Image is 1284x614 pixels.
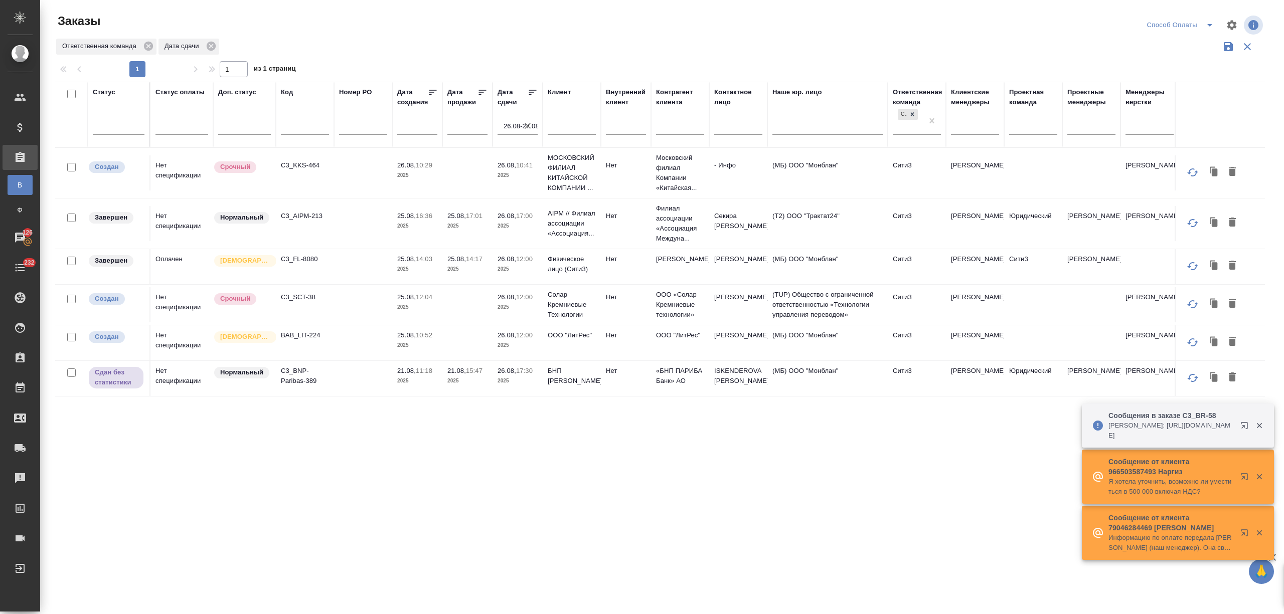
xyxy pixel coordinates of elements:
div: Контрагент клиента [656,87,704,107]
td: [PERSON_NAME] [946,155,1004,190]
td: Нет спецификации [150,287,213,322]
p: 17:01 [466,212,483,220]
div: Дата продажи [447,87,477,107]
td: [PERSON_NAME] [1062,206,1120,241]
p: 21.08, [447,367,466,374]
p: ООО "ЛитРес" [548,330,596,340]
p: «БНП ПАРИБА Банк» АО [656,366,704,386]
td: Нет спецификации [150,206,213,241]
p: 26.08, [498,331,516,339]
td: (МБ) ООО "Монблан" [767,155,888,190]
div: Выставляется автоматически для первых 3 заказов нового контактного лица. Особое внимание [213,330,271,344]
p: [PERSON_NAME] [1126,330,1174,340]
td: Сити3 [888,249,946,284]
p: [DEMOGRAPHIC_DATA] [220,256,270,266]
p: 2025 [447,376,488,386]
div: Статус по умолчанию для стандартных заказов [213,211,271,225]
p: 10:29 [416,161,432,169]
p: 2025 [397,340,437,350]
p: 25.08, [447,212,466,220]
p: BAB_LIT-224 [281,330,329,340]
div: Контактное лицо [714,87,762,107]
button: Клонировать [1205,257,1224,276]
p: 25.08, [397,331,416,339]
td: Нет спецификации [150,155,213,190]
p: C3_SCT-38 [281,292,329,302]
div: Ответственная команда [893,87,942,107]
div: Проектная команда [1009,87,1057,107]
div: Менеджеры верстки [1126,87,1174,107]
div: Наше юр. лицо [772,87,822,97]
a: 126 [3,225,38,250]
span: Посмотреть информацию [1244,16,1265,35]
p: 25.08, [397,212,416,220]
p: Сдан без статистики [95,367,137,387]
td: Сити3 [888,361,946,396]
p: 2025 [498,170,538,180]
p: C3_KKS-464 [281,160,329,170]
p: 10:41 [516,161,533,169]
button: Удалить [1224,214,1241,233]
td: Юридический [1004,361,1062,396]
p: Сообщение от клиента 79046284469 [PERSON_NAME] [1108,513,1234,533]
p: Нормальный [220,213,263,223]
button: Клонировать [1205,295,1224,314]
span: Заказы [55,13,100,29]
p: 26.08, [498,161,516,169]
p: [PERSON_NAME] [1126,160,1174,170]
div: Выставляется автоматически, если на указанный объем услуг необходимо больше времени в стандартном... [213,292,271,306]
td: (МБ) ООО "Монблан" [767,325,888,360]
p: Создан [95,332,119,342]
p: Сообщения в заказе C3_BR-58 [1108,411,1234,421]
button: Обновить [1181,254,1205,278]
p: 2025 [498,302,538,312]
div: Сити3 [898,109,907,120]
p: [PERSON_NAME] [1126,366,1174,376]
p: 21.08, [397,367,416,374]
div: Выставляется автоматически при создании заказа [88,330,144,344]
button: Клонировать [1205,333,1224,352]
button: Сохранить фильтры [1219,37,1238,56]
p: 2025 [397,170,437,180]
p: [PERSON_NAME] [1126,211,1174,221]
button: Обновить [1181,160,1205,184]
div: Внутренний клиент [606,87,646,107]
div: Проектные менеджеры [1067,87,1115,107]
div: Дата сдачи [158,39,219,55]
span: 232 [18,258,41,268]
p: [PERSON_NAME] [1126,292,1174,302]
div: Код [281,87,293,97]
p: 11:18 [416,367,432,374]
td: [PERSON_NAME] [946,249,1004,284]
td: - Инфо [709,155,767,190]
div: Статус [93,87,115,97]
p: 2025 [498,264,538,274]
p: Я хотела уточнить, возможно ли уместиться в 500 000 включая НДС? [1108,477,1234,497]
button: Закрыть [1249,528,1269,537]
p: C3_AIPM-213 [281,211,329,221]
p: 2025 [498,221,538,231]
button: Клонировать [1205,368,1224,387]
div: Выставляется автоматически при создании заказа [88,160,144,174]
button: Обновить [1181,211,1205,235]
td: Сити3 [888,206,946,241]
p: 17:30 [516,367,533,374]
a: В [8,175,33,195]
button: Обновить [1181,366,1205,390]
p: Нет [606,254,646,264]
td: Сити3 [1004,249,1062,284]
td: [PERSON_NAME] [1062,361,1120,396]
td: [PERSON_NAME] [709,287,767,322]
span: Настроить таблицу [1220,13,1244,37]
div: Клиентские менеджеры [951,87,999,107]
span: 126 [17,228,39,238]
div: Сити3 [897,108,919,121]
p: Солар Кремниевые Технологии [548,290,596,320]
p: 12:00 [516,255,533,263]
td: (TUP) Общество с ограниченной ответственностью «Технологии управления переводом» [767,285,888,325]
p: 25.08, [397,293,416,301]
td: Юридический [1004,206,1062,241]
button: Открыть в новой вкладке [1234,523,1258,547]
p: AIPM // Филиал ассоциации «Ассоциация... [548,209,596,239]
td: [PERSON_NAME] [946,361,1004,396]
